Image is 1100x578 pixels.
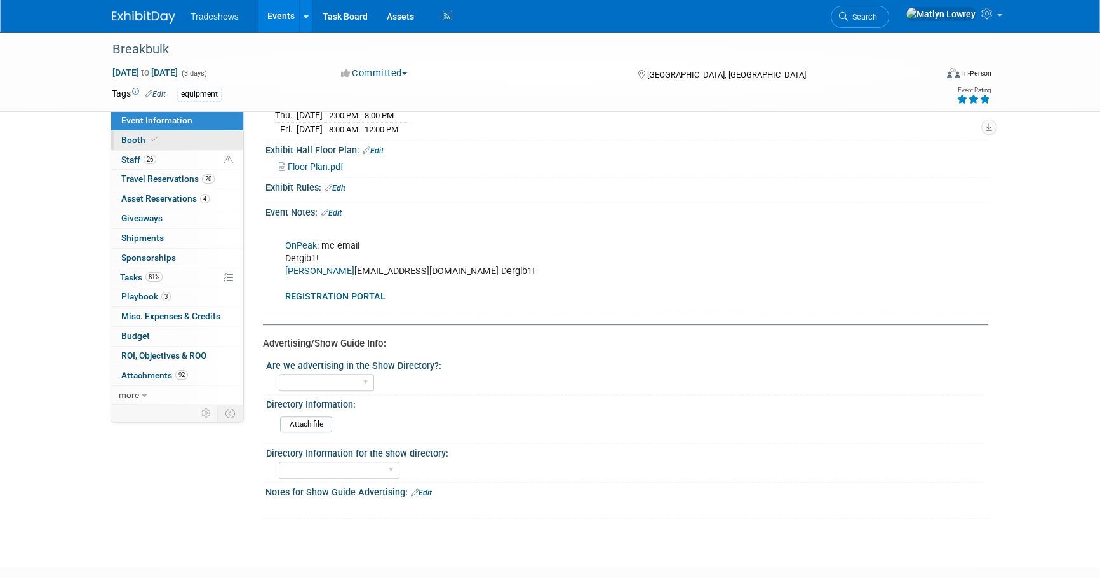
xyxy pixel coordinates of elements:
[285,291,386,302] a: REGISTRATION PORTAL
[161,292,171,301] span: 3
[121,213,163,223] span: Giveaways
[111,307,243,326] a: Misc. Expenses & Credits
[121,291,171,301] span: Playbook
[151,136,158,143] i: Booth reservation complete
[119,390,139,400] span: more
[111,366,243,385] a: Attachments92
[121,233,164,243] span: Shipments
[337,67,412,80] button: Committed
[285,240,317,251] a: OnPeak
[265,141,988,157] div: Exhibit Hall Floor Plan:
[111,170,243,189] a: Travel Reservations20
[111,229,243,248] a: Shipments
[275,122,297,135] td: Fri.
[111,268,243,287] a: Tasks81%
[175,370,188,380] span: 92
[276,221,848,310] div: : mc email Dergib1! [EMAIL_ADDRESS][DOMAIN_NAME] Dergib1!
[411,488,432,497] a: Edit
[329,111,394,120] span: 2:00 PM - 8:00 PM
[265,178,988,195] div: Exhibit Rules:
[177,88,222,101] div: equipment
[139,67,151,78] span: to
[111,287,243,306] a: Playbook3
[265,483,988,499] div: Notes for Show Guide Advertising:
[121,350,206,361] span: ROI, Objectives & ROO
[265,203,988,219] div: Event Notes:
[266,356,983,372] div: Are we advertising in the Show Directory?:
[111,209,243,228] a: Giveaways
[279,162,344,172] a: Floor Plan.pdf
[285,266,354,277] a: [PERSON_NAME]
[111,386,243,405] a: more
[218,405,244,422] td: Toggle Event Tabs
[848,12,877,22] span: Search
[831,6,889,28] a: Search
[121,331,150,341] span: Budget
[263,337,979,350] div: Advertising/Show Guide Info:
[111,151,243,170] a: Staff26
[120,272,163,282] span: Tasks
[111,111,243,130] a: Event Information
[144,155,156,164] span: 26
[145,272,163,282] span: 81%
[108,38,916,61] div: Breakbulk
[202,174,215,184] span: 20
[224,155,233,166] span: Potential Scheduling Conflict -- at least one attendee is tagged in another overlapping event.
[121,174,215,184] span: Travel Reservations
[288,162,344,172] span: Floor Plan.pdf
[947,68,960,78] img: Format-Inperson.png
[121,252,176,263] span: Sponsorships
[121,135,160,145] span: Booth
[906,7,976,21] img: Matlyn Lowrey
[121,311,220,321] span: Misc. Expenses & Credits
[325,184,345,193] a: Edit
[321,209,342,217] a: Edit
[647,70,805,79] span: [GEOGRAPHIC_DATA], [GEOGRAPHIC_DATA]
[962,69,991,78] div: In-Person
[111,327,243,346] a: Budget
[266,444,983,460] div: Directory Information for the show directory:
[363,146,384,155] a: Edit
[200,194,210,203] span: 4
[145,90,166,99] a: Edit
[297,109,323,123] td: [DATE]
[111,347,243,366] a: ROI, Objectives & ROO
[111,189,243,209] a: Asset Reservations4
[111,131,243,150] a: Booth
[191,11,239,22] span: Tradeshows
[121,370,188,380] span: Attachments
[121,115,192,125] span: Event Information
[112,67,178,78] span: [DATE] [DATE]
[121,193,210,203] span: Asset Reservations
[112,11,175,24] img: ExhibitDay
[329,125,398,134] span: 8:00 AM - 12:00 PM
[180,69,207,78] span: (3 days)
[111,249,243,268] a: Sponsorships
[196,405,218,422] td: Personalize Event Tab Strip
[297,122,323,135] td: [DATE]
[275,109,297,123] td: Thu.
[266,395,983,411] div: Directory Information:
[112,87,166,102] td: Tags
[121,155,156,165] span: Staff
[861,66,991,85] div: Event Format
[956,87,991,93] div: Event Rating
